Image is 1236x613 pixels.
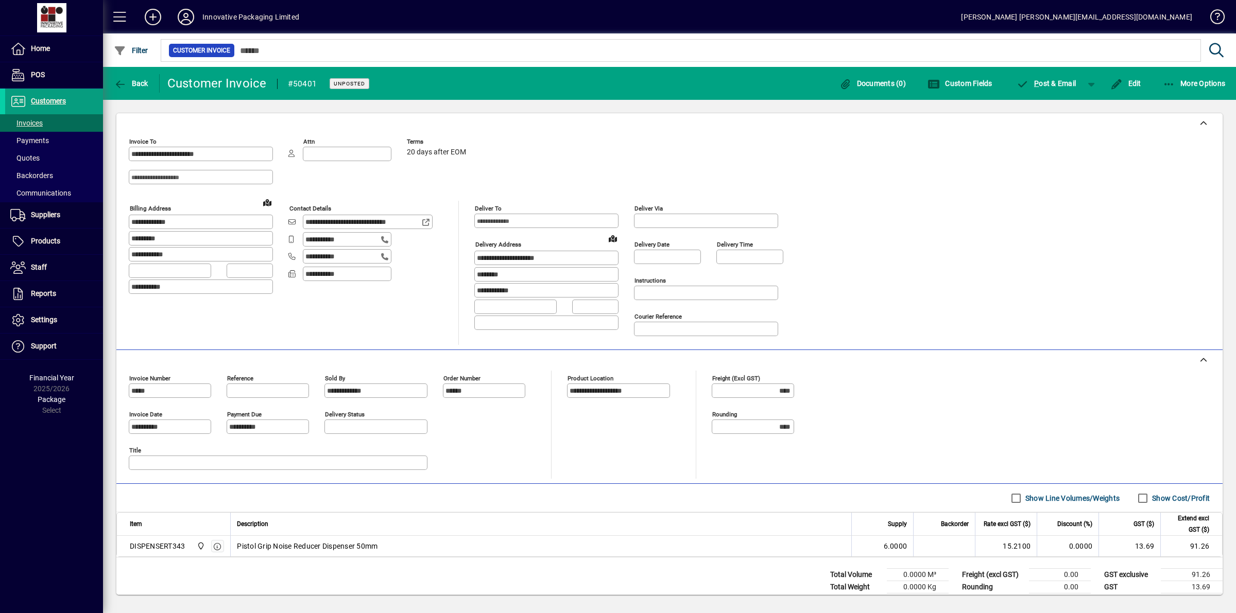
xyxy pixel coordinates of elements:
button: Add [136,8,169,26]
td: 91.26 [1161,569,1223,581]
a: Backorders [5,167,103,184]
td: 13.69 [1161,581,1223,593]
td: GST exclusive [1099,569,1161,581]
span: Rate excl GST ($) [984,518,1031,530]
a: Suppliers [5,202,103,228]
mat-label: Invoice date [129,411,162,418]
span: Settings [31,316,57,324]
mat-label: Attn [303,138,315,145]
span: Back [114,79,148,87]
span: Unposted [334,80,365,87]
div: Customer Invoice [167,75,267,92]
span: Backorder [941,518,969,530]
td: Total Volume [825,569,887,581]
span: Extend excl GST ($) [1167,513,1209,535]
td: 0.0000 M³ [887,569,949,581]
button: More Options [1160,74,1228,93]
mat-label: Product location [568,375,613,382]
td: GST [1099,581,1161,593]
span: Staff [31,263,47,271]
span: POS [31,71,45,79]
span: Support [31,342,57,350]
a: Invoices [5,114,103,132]
app-page-header-button: Back [103,74,160,93]
span: Suppliers [31,211,60,219]
mat-label: Courier Reference [634,313,682,320]
span: Financial Year [29,374,74,382]
span: Invoices [10,119,43,127]
mat-label: Freight (excl GST) [712,375,760,382]
a: Support [5,334,103,359]
span: Innovative Packaging [194,540,206,552]
a: POS [5,62,103,88]
span: Pistol Grip Noise Reducer Dispenser 50mm [237,541,377,551]
button: Filter [111,41,151,60]
mat-label: Sold by [325,375,345,382]
td: 0.0000 [1037,536,1098,556]
a: Staff [5,255,103,281]
span: Description [237,518,268,530]
mat-label: Deliver To [475,205,502,212]
mat-label: Rounding [712,411,737,418]
button: Back [111,74,151,93]
div: #50401 [288,76,317,92]
span: Customer Invoice [173,45,230,56]
span: Reports [31,289,56,297]
a: Home [5,36,103,62]
button: Post & Email [1011,74,1081,93]
td: 0.0000 Kg [887,581,949,593]
span: More Options [1163,79,1226,87]
a: Quotes [5,149,103,167]
mat-label: Invoice To [129,138,157,145]
a: Products [5,229,103,254]
mat-label: Order number [443,375,480,382]
span: Filter [114,46,148,55]
td: 91.26 [1160,536,1222,556]
div: [PERSON_NAME] [PERSON_NAME][EMAIL_ADDRESS][DOMAIN_NAME] [961,9,1192,25]
a: Payments [5,132,103,149]
mat-label: Delivery status [325,411,365,418]
td: 0.00 [1029,581,1091,593]
td: GST inclusive [1099,593,1161,606]
mat-label: Title [129,447,141,454]
a: View on map [259,194,276,211]
span: Package [38,395,65,404]
span: Customers [31,97,66,105]
span: Supply [888,518,907,530]
td: 13.69 [1098,536,1160,556]
td: 0.00 [1029,569,1091,581]
div: DISPENSERT343 [130,541,185,551]
mat-label: Deliver via [634,205,663,212]
span: P [1034,79,1039,87]
mat-label: Payment due [227,411,262,418]
label: Show Cost/Profit [1150,493,1210,503]
span: Home [31,44,50,52]
td: Total Weight [825,581,887,593]
span: Quotes [10,154,40,162]
span: Discount (%) [1057,518,1092,530]
span: Item [130,518,142,530]
span: 20 days after EOM [407,148,466,156]
button: Profile [169,8,202,26]
td: Rounding [957,581,1029,593]
a: Knowledge Base [1203,2,1223,36]
td: Freight (excl GST) [957,569,1029,581]
button: Custom Fields [925,74,995,93]
span: ost & Email [1017,79,1076,87]
a: View on map [605,230,621,247]
span: Edit [1110,79,1141,87]
a: Reports [5,281,103,307]
button: Documents (0) [836,74,908,93]
span: GST ($) [1134,518,1154,530]
a: Settings [5,307,103,333]
span: Products [31,237,60,245]
mat-label: Reference [227,375,253,382]
span: Communications [10,189,71,197]
mat-label: Instructions [634,277,666,284]
button: Edit [1108,74,1144,93]
span: Documents (0) [839,79,906,87]
label: Show Line Volumes/Weights [1023,493,1120,503]
mat-label: Delivery date [634,241,669,248]
div: 15.2100 [982,541,1031,551]
a: Communications [5,184,103,202]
